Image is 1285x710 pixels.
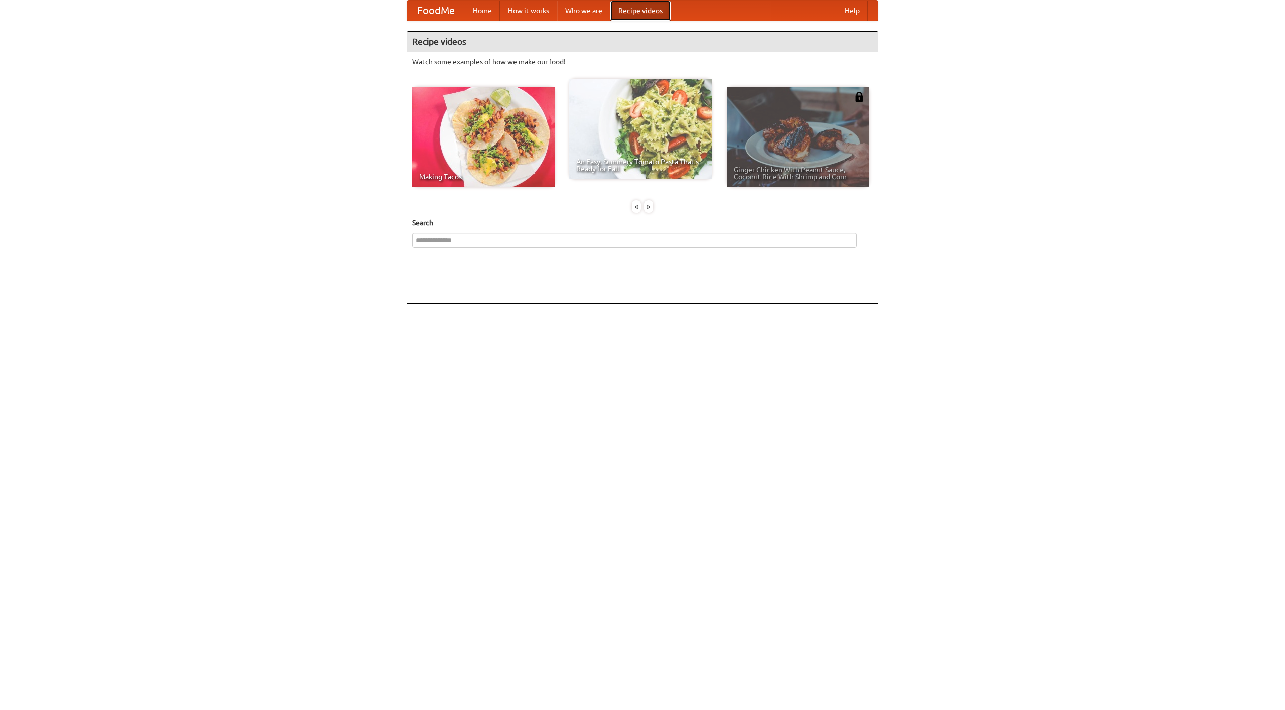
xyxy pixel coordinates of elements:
a: FoodMe [407,1,465,21]
p: Watch some examples of how we make our food! [412,57,873,67]
a: Home [465,1,500,21]
h4: Recipe videos [407,32,878,52]
div: « [632,200,641,213]
a: How it works [500,1,557,21]
a: Help [837,1,868,21]
a: Making Tacos [412,87,555,187]
a: Who we are [557,1,610,21]
h5: Search [412,218,873,228]
div: » [644,200,653,213]
img: 483408.png [854,92,864,102]
a: An Easy, Summery Tomato Pasta That's Ready for Fall [569,79,712,179]
a: Recipe videos [610,1,671,21]
span: An Easy, Summery Tomato Pasta That's Ready for Fall [576,158,705,172]
span: Making Tacos [419,173,548,180]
